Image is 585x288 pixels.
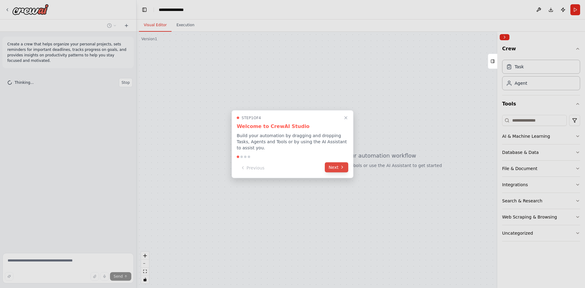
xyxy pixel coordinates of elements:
button: Previous [237,163,268,173]
h3: Welcome to CrewAI Studio [237,123,348,130]
button: Close walkthrough [342,114,349,121]
p: Build your automation by dragging and dropping Tasks, Agents and Tools or by using the AI Assista... [237,132,348,151]
span: Step 1 of 4 [242,115,261,120]
button: Next [325,162,348,172]
button: Hide left sidebar [140,5,149,14]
